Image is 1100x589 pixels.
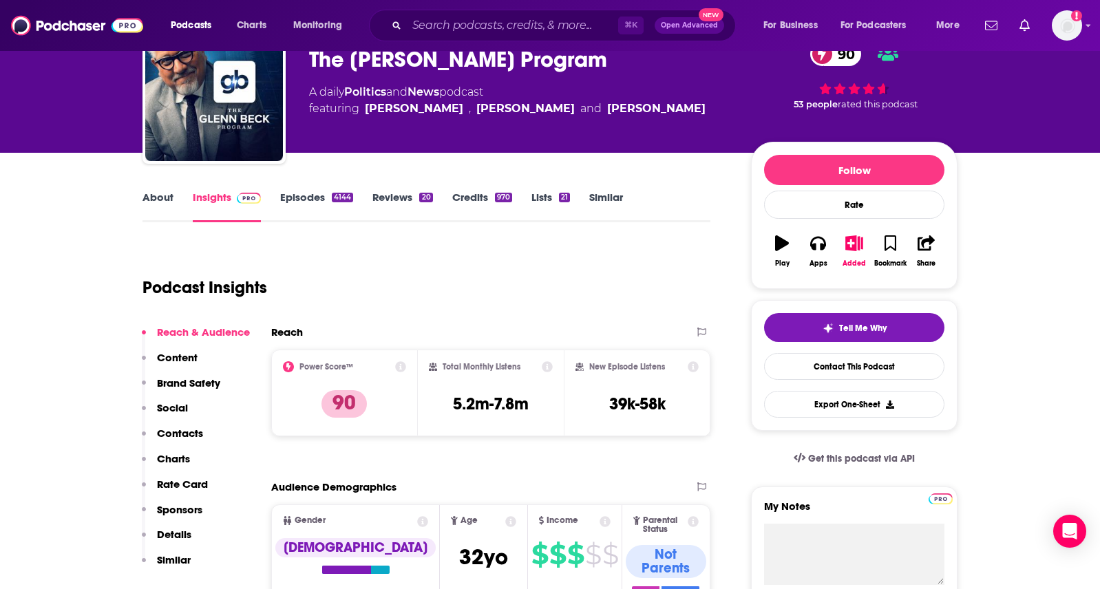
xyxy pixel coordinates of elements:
[495,193,512,202] div: 970
[344,85,386,98] a: Politics
[407,14,618,36] input: Search podcasts, credits, & more...
[237,16,266,35] span: Charts
[843,259,866,268] div: Added
[295,516,326,525] span: Gender
[775,259,790,268] div: Play
[11,12,143,39] a: Podchaser - Follow, Share and Rate Podcasts
[1052,10,1082,41] img: User Profile
[1053,515,1086,548] div: Open Intercom Messenger
[764,391,944,418] button: Export One-Sheet
[309,100,706,117] span: featuring
[764,155,944,185] button: Follow
[754,14,835,36] button: open menu
[794,99,838,109] span: 53 people
[309,84,706,117] div: A daily podcast
[142,528,191,553] button: Details
[142,427,203,452] button: Contacts
[618,17,644,34] span: ⌘ K
[824,42,862,66] span: 90
[142,191,173,222] a: About
[607,100,706,117] div: [PERSON_NAME]
[783,442,926,475] a: Get this podcast via API
[874,259,907,268] div: Bookmark
[559,193,570,202] div: 21
[142,376,220,402] button: Brand Safety
[157,376,220,389] p: Brand Safety
[832,14,927,36] button: open menu
[332,193,353,202] div: 4144
[549,544,566,566] span: $
[142,478,208,503] button: Rate Card
[531,191,570,222] a: Lists21
[580,100,602,117] span: and
[228,14,275,36] a: Charts
[142,503,202,528] button: Sponsors
[284,14,360,36] button: open menu
[589,362,665,372] h2: New Episode Listens
[275,538,436,557] div: [DEMOGRAPHIC_DATA]
[917,259,935,268] div: Share
[157,528,191,541] p: Details
[157,478,208,491] p: Rate Card
[1052,10,1082,41] span: Logged in as FirstLiberty
[927,14,977,36] button: open menu
[764,191,944,219] div: Rate
[271,325,303,339] h2: Reach
[237,193,261,204] img: Podchaser Pro
[602,544,618,566] span: $
[382,10,749,41] div: Search podcasts, credits, & more...
[461,516,478,525] span: Age
[299,362,353,372] h2: Power Score™
[142,452,190,478] button: Charts
[763,16,818,35] span: For Business
[452,191,512,222] a: Credits970
[547,516,578,525] span: Income
[823,323,834,334] img: tell me why sparkle
[419,193,432,202] div: 20
[365,100,463,117] div: [PERSON_NAME]
[936,16,960,35] span: More
[980,14,1003,37] a: Show notifications dropdown
[157,401,188,414] p: Social
[840,16,907,35] span: For Podcasters
[386,85,408,98] span: and
[764,226,800,276] button: Play
[585,544,601,566] span: $
[872,226,908,276] button: Bookmark
[293,16,342,35] span: Monitoring
[372,191,432,222] a: Reviews20
[589,191,623,222] a: Similar
[193,191,261,222] a: InsightsPodchaser Pro
[810,42,862,66] a: 90
[699,8,723,21] span: New
[142,325,250,351] button: Reach & Audience
[476,100,575,117] div: [PERSON_NAME]
[157,427,203,440] p: Contacts
[171,16,211,35] span: Podcasts
[609,394,666,414] h3: 39k-58k
[929,491,953,504] a: Pro website
[161,14,229,36] button: open menu
[764,313,944,342] button: tell me why sparkleTell Me Why
[157,553,191,566] p: Similar
[655,17,724,34] button: Open AdvancedNew
[157,325,250,339] p: Reach & Audience
[929,493,953,504] img: Podchaser Pro
[142,553,191,579] button: Similar
[808,453,915,464] span: Get this podcast via API
[142,401,188,427] button: Social
[157,351,198,364] p: Content
[408,85,439,98] a: News
[764,500,944,524] label: My Notes
[459,544,508,570] span: 32 yo
[661,22,718,29] span: Open Advanced
[443,362,520,372] h2: Total Monthly Listens
[1052,10,1082,41] button: Show profile menu
[271,480,396,493] h2: Audience Demographics
[145,23,283,161] img: The Glenn Beck Program
[1014,14,1035,37] a: Show notifications dropdown
[531,544,548,566] span: $
[836,226,872,276] button: Added
[157,452,190,465] p: Charts
[1071,10,1082,21] svg: Add a profile image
